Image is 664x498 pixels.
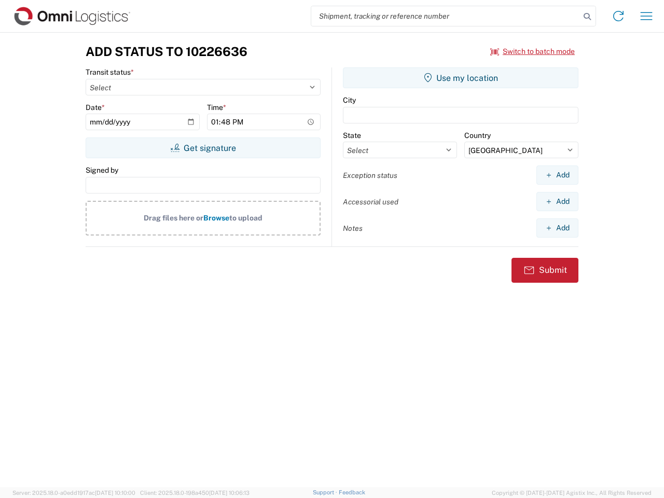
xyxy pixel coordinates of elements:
[12,490,135,496] span: Server: 2025.18.0-a0edd1917ac
[209,490,250,496] span: [DATE] 10:06:13
[343,67,578,88] button: Use my location
[492,488,652,497] span: Copyright © [DATE]-[DATE] Agistix Inc., All Rights Reserved
[339,489,365,495] a: Feedback
[343,131,361,140] label: State
[86,165,118,175] label: Signed by
[490,43,575,60] button: Switch to batch mode
[464,131,491,140] label: Country
[86,67,134,77] label: Transit status
[511,258,578,283] button: Submit
[140,490,250,496] span: Client: 2025.18.0-198a450
[343,224,363,233] label: Notes
[86,44,247,59] h3: Add Status to 10226636
[313,489,339,495] a: Support
[536,218,578,238] button: Add
[86,137,321,158] button: Get signature
[343,171,397,180] label: Exception status
[311,6,580,26] input: Shipment, tracking or reference number
[536,192,578,211] button: Add
[203,214,229,222] span: Browse
[86,103,105,112] label: Date
[95,490,135,496] span: [DATE] 10:10:00
[343,197,398,206] label: Accessorial used
[536,165,578,185] button: Add
[207,103,226,112] label: Time
[343,95,356,105] label: City
[144,214,203,222] span: Drag files here or
[229,214,262,222] span: to upload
